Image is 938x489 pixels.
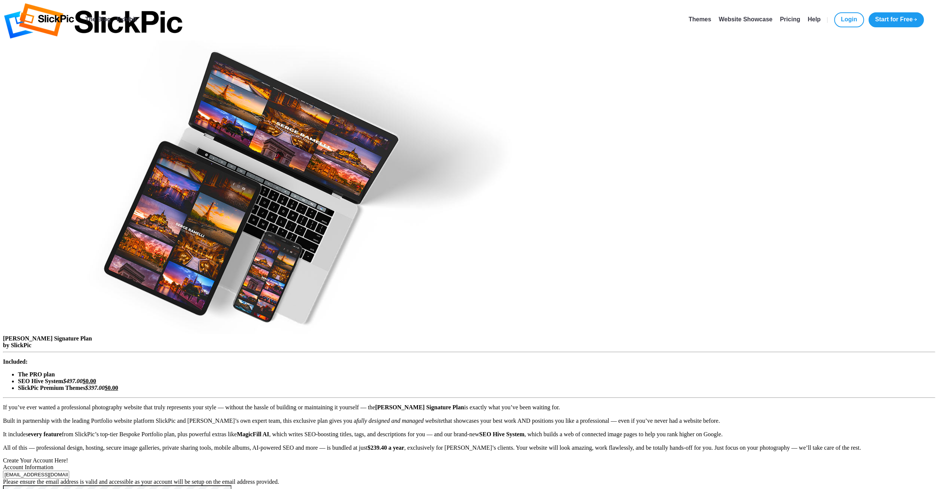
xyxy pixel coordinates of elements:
b: [PERSON_NAME] Signature Plan [3,335,92,342]
b: SEO Hive System [479,431,525,437]
i: fully designed and managed website [356,418,443,424]
i: $497.00 [63,378,83,384]
b: $239.40 a year [367,444,404,451]
u: $0.00 [105,385,118,391]
p: If you’ve ever wanted a professional photography website that truly represents your style — witho... [3,404,935,451]
b: SEO Hive System [18,378,63,384]
b: The PRO plan [18,371,55,378]
div: Please ensure the email address is valid and accessible as your account will be setup on the emai... [3,479,935,485]
b: by SlickPic [3,342,31,348]
span: Account Information [3,464,53,470]
div: Create Your Account Here! [3,457,935,464]
b: MagicFill AI [237,431,269,437]
i: $397.00 [85,385,105,391]
b: SlickPic Premium Themes [18,385,85,391]
u: $0.00 [83,378,96,384]
b: Included: [3,358,28,365]
b: [PERSON_NAME] Signature Plan [375,404,464,410]
input: E-mail address [3,471,69,479]
b: every feature [28,431,62,437]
